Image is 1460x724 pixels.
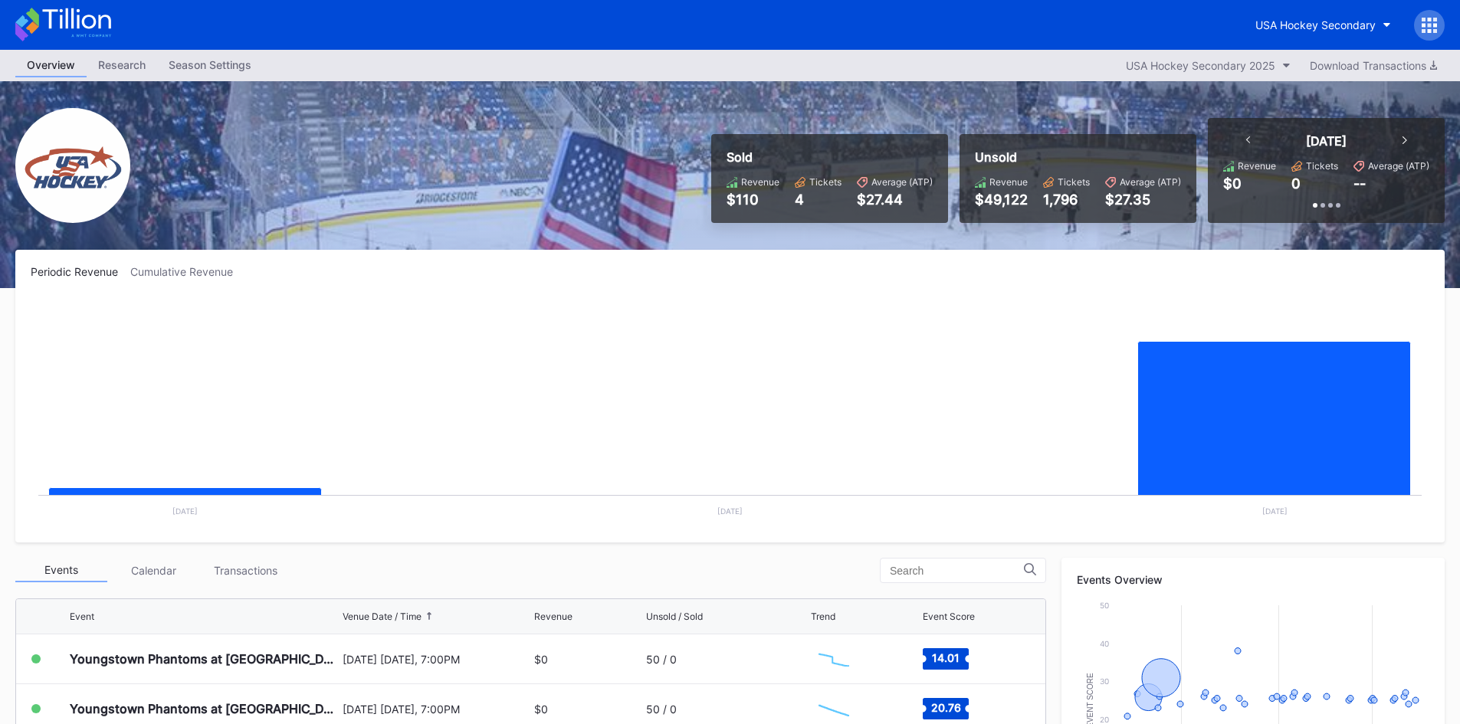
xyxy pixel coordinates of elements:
button: USA Hockey Secondary 2025 [1118,55,1298,76]
div: $0 [534,653,548,666]
div: Season Settings [157,54,263,76]
div: 1,796 [1043,192,1090,208]
div: Calendar [107,559,199,582]
div: Revenue [1238,160,1276,172]
div: Average (ATP) [1368,160,1429,172]
div: USA Hockey Secondary 2025 [1126,59,1275,72]
text: 20.76 [930,701,960,714]
a: Overview [15,54,87,77]
text: 50 [1100,601,1109,610]
text: 14.01 [932,651,960,664]
div: Download Transactions [1310,59,1437,72]
div: Event Score [923,611,975,622]
div: Periodic Revenue [31,265,130,278]
div: Transactions [199,559,291,582]
text: 40 [1100,639,1109,648]
svg: Chart title [811,640,857,678]
text: [DATE] [1262,506,1288,516]
div: Sold [727,149,933,165]
div: $0 [534,703,548,716]
div: $27.35 [1105,192,1181,208]
div: Revenue [534,611,573,622]
div: 0 [1291,175,1301,192]
div: Tickets [1306,160,1338,172]
div: [DATE] [1306,133,1347,149]
div: Cumulative Revenue [130,265,245,278]
div: Revenue [741,176,779,188]
div: -- [1353,175,1366,192]
div: 4 [795,192,842,208]
text: [DATE] [172,506,198,516]
button: USA Hockey Secondary [1244,11,1403,39]
div: $0 [1223,175,1242,192]
div: $27.44 [857,192,933,208]
div: Events Overview [1077,573,1429,586]
div: [DATE] [DATE], 7:00PM [343,653,531,666]
div: 50 / 0 [646,703,677,716]
img: USA_Hockey_Secondary.png [15,108,130,223]
div: Unsold [975,149,1181,165]
text: 30 [1100,676,1109,686]
button: Download Transactions [1302,55,1445,76]
div: Tickets [809,176,842,188]
div: Research [87,54,157,76]
a: Season Settings [157,54,263,77]
div: Revenue [989,176,1028,188]
input: Search [890,565,1024,577]
div: Average (ATP) [1120,176,1181,188]
div: [DATE] [DATE], 7:00PM [343,703,531,716]
div: 50 / 0 [646,653,677,666]
div: Youngstown Phantoms at [GEOGRAPHIC_DATA] Hockey NTDP U-18 [70,651,339,667]
div: USA Hockey Secondary [1255,18,1376,31]
text: 20 [1100,715,1109,724]
div: $110 [727,192,779,208]
div: Average (ATP) [871,176,933,188]
div: $49,122 [975,192,1028,208]
div: Events [15,559,107,582]
div: Unsold / Sold [646,611,703,622]
div: Youngstown Phantoms at [GEOGRAPHIC_DATA] Hockey NTDP U-18 [70,701,339,716]
div: Trend [811,611,835,622]
div: Tickets [1058,176,1090,188]
svg: Chart title [31,297,1429,527]
a: Research [87,54,157,77]
div: Event [70,611,94,622]
text: [DATE] [717,506,743,516]
div: Venue Date / Time [343,611,422,622]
